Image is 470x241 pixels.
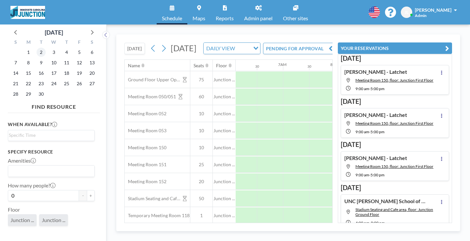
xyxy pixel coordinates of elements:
span: 9:00 AM [355,129,369,134]
span: 50 [190,196,212,201]
div: [DATE] [45,28,63,37]
span: Monday, September 29, 2025 [24,89,33,99]
div: 30 [255,64,259,69]
div: T [60,39,73,47]
div: Seats [194,63,204,69]
span: Thursday, September 25, 2025 [62,79,71,88]
span: Temporary Meeting Room 118 [125,213,190,218]
span: Stadium Seating and Cafe area, floor: Junction Ground Floor [355,207,433,217]
span: Monday, September 15, 2025 [24,69,33,78]
span: Thursday, September 18, 2025 [62,69,71,78]
div: M [22,39,35,47]
button: - [79,190,87,201]
div: 8AM [330,62,339,67]
h4: [PERSON_NAME] - Latchet [344,112,407,118]
span: 10 [190,111,212,117]
span: Junction ... [213,77,236,83]
span: Stadium Seating and Cafe area [125,196,180,201]
h3: [DATE] [341,97,449,105]
img: organization-logo [10,6,45,19]
span: Thursday, September 4, 2025 [62,48,71,57]
h3: [DATE] [341,140,449,149]
h3: Specify resource [8,149,95,155]
span: - [369,172,370,177]
span: Meeting Room 052 [125,111,166,117]
span: 8:00 PM [371,220,385,225]
span: Junction ... [213,94,236,100]
h4: UNC [PERSON_NAME] School of Pharmacy [344,198,426,204]
span: - [369,220,371,225]
span: Junction ... [42,217,65,223]
button: [DATE] [124,43,145,54]
span: [DATE] [171,43,196,53]
span: Saturday, September 13, 2025 [87,58,97,67]
div: S [9,39,22,47]
span: 4:00 PM [355,220,369,225]
span: Junction ... [213,128,236,134]
span: Friday, September 26, 2025 [75,79,84,88]
span: Wednesday, September 3, 2025 [49,48,58,57]
span: Junction ... [213,145,236,151]
span: Meeting Room 150 [125,145,166,151]
span: Sunday, September 7, 2025 [11,58,20,67]
span: Friday, September 12, 2025 [75,58,84,67]
input: Search for option [237,44,249,53]
span: Wednesday, September 10, 2025 [49,58,58,67]
div: W [48,39,60,47]
span: Schedule [162,16,182,21]
h3: [DATE] [341,184,449,192]
span: Junction ... [213,111,236,117]
span: 5:00 PM [370,86,384,91]
span: Meeting Room 053 [125,128,166,134]
span: Meeting Room 150, floor: Junction First Floor [355,121,433,126]
span: Tuesday, September 30, 2025 [37,89,46,99]
span: 10 [190,145,212,151]
div: 30 [307,64,311,69]
span: Meeting Room 150, floor: Junction First Floor [355,164,433,169]
span: Wednesday, September 24, 2025 [49,79,58,88]
span: - [369,129,370,134]
label: Amenities [8,157,36,164]
div: 7AM [278,62,287,67]
span: Thursday, September 11, 2025 [62,58,71,67]
span: 1 [190,213,212,218]
span: 5:00 PM [370,172,384,177]
span: Monday, September 1, 2025 [24,48,33,57]
span: Saturday, September 20, 2025 [87,69,97,78]
span: [PERSON_NAME] [415,7,451,13]
span: Sunday, September 14, 2025 [11,69,20,78]
span: 25 [190,162,212,168]
span: - [369,86,370,91]
span: Meeting Room 151 [125,162,166,168]
span: Sunday, September 21, 2025 [11,79,20,88]
span: Saturday, September 27, 2025 [87,79,97,88]
span: 5:00 PM [370,129,384,134]
span: Junction ... [213,196,236,201]
button: + [87,190,95,201]
span: Friday, September 19, 2025 [75,69,84,78]
input: Search for option [9,132,91,139]
div: Search for option [204,43,260,54]
span: Monday, September 8, 2025 [24,58,33,67]
span: Tuesday, September 23, 2025 [37,79,46,88]
h4: [PERSON_NAME] - Latchet [344,69,407,75]
span: Junction ... [213,213,236,218]
span: Meeting Room 150, floor: Junction First Floor [355,78,433,83]
span: 75 [190,77,212,83]
span: Tuesday, September 9, 2025 [37,58,46,67]
span: Reports [216,16,234,21]
div: Search for option [8,130,94,140]
input: Search for option [9,167,91,175]
span: 9:00 AM [355,86,369,91]
span: Wednesday, September 17, 2025 [49,69,58,78]
span: 20 [190,179,212,185]
div: Floor [216,63,227,69]
span: Tuesday, September 2, 2025 [37,48,46,57]
span: Junction ... [213,179,236,185]
span: Admin panel [244,16,273,21]
h4: FIND RESOURCE [8,101,100,110]
span: Other sites [283,16,308,21]
span: Monday, September 22, 2025 [24,79,33,88]
span: Admin [415,13,427,18]
span: Saturday, September 6, 2025 [87,48,97,57]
